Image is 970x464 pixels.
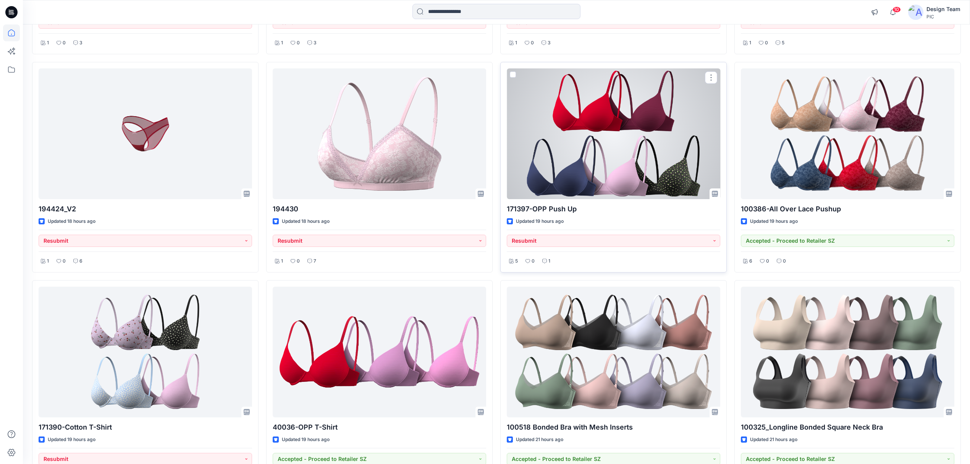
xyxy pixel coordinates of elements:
span: 10 [892,6,901,13]
p: 1 [749,39,751,47]
p: 171397-OPP Push Up [507,204,720,214]
p: 0 [63,257,66,265]
a: 194430 [273,68,486,199]
a: 194424_V2 [39,68,252,199]
a: 171390-Cotton T-Shirt [39,287,252,417]
a: 100325_Longline Bonded Square Neck Bra [741,287,954,417]
p: 5 [782,39,784,47]
p: 100386-All Over Lace Pushup [741,204,954,214]
p: 0 [297,39,300,47]
p: Updated 21 hours ago [516,436,563,444]
p: 0 [297,257,300,265]
p: Updated 18 hours ago [48,217,95,226]
p: 194430 [273,204,486,214]
p: 100325_Longline Bonded Square Neck Bra [741,422,954,433]
p: 0 [783,257,786,265]
p: 40036-OPP T-Shirt [273,422,486,433]
p: Updated 19 hours ago [48,436,95,444]
p: Updated 21 hours ago [750,436,797,444]
p: 1 [548,257,550,265]
div: PIC [926,14,960,19]
p: 0 [765,39,768,47]
img: avatar [908,5,923,20]
p: 1 [515,39,517,47]
p: 5 [515,257,518,265]
p: 1 [47,257,49,265]
p: 3 [548,39,551,47]
a: 171397-OPP Push Up [507,68,720,199]
p: 0 [766,257,769,265]
p: 6 [749,257,752,265]
p: Updated 19 hours ago [750,217,798,226]
p: 3 [314,39,317,47]
p: 100518 Bonded Bra with Mesh Inserts [507,422,720,433]
p: 3 [79,39,82,47]
p: 6 [79,257,82,265]
p: Updated 19 hours ago [282,436,330,444]
div: Design Team [926,5,960,14]
p: 0 [63,39,66,47]
a: 100386-All Over Lace Pushup [741,68,954,199]
p: 194424_V2 [39,204,252,214]
p: 0 [531,39,534,47]
p: Updated 19 hours ago [516,217,564,226]
a: 100518 Bonded Bra with Mesh Inserts [507,287,720,417]
p: 171390-Cotton T-Shirt [39,422,252,433]
p: Updated 18 hours ago [282,217,330,226]
a: 40036-OPP T-Shirt [273,287,486,417]
p: 1 [281,257,283,265]
p: 1 [47,39,49,47]
p: 7 [314,257,316,265]
p: 1 [281,39,283,47]
p: 0 [532,257,535,265]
